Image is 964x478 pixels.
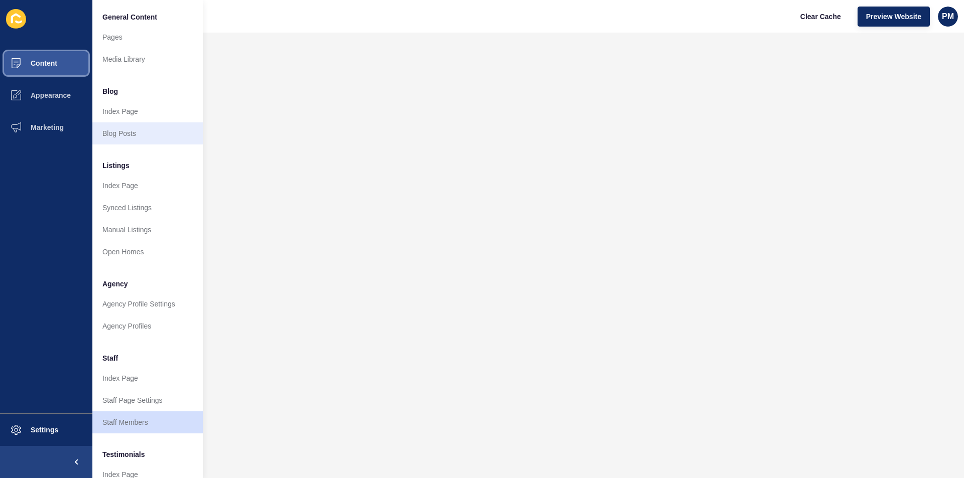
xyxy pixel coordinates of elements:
[792,7,850,27] button: Clear Cache
[92,122,203,144] a: Blog Posts
[92,33,964,478] iframe: To enrich screen reader interactions, please activate Accessibility in Grammarly extension settings
[102,86,118,96] span: Blog
[800,12,841,22] span: Clear Cache
[92,175,203,197] a: Index Page
[92,411,203,433] a: Staff Members
[92,367,203,389] a: Index Page
[102,279,128,289] span: Agency
[102,161,130,171] span: Listings
[92,241,203,263] a: Open Homes
[858,7,930,27] button: Preview Website
[92,219,203,241] a: Manual Listings
[102,353,118,363] span: Staff
[866,12,921,22] span: Preview Website
[92,48,203,70] a: Media Library
[92,197,203,219] a: Synced Listings
[92,293,203,315] a: Agency Profile Settings
[942,12,954,22] span: PM
[92,315,203,337] a: Agency Profiles
[102,12,157,22] span: General Content
[92,389,203,411] a: Staff Page Settings
[92,26,203,48] a: Pages
[92,100,203,122] a: Index Page
[102,449,145,459] span: Testimonials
